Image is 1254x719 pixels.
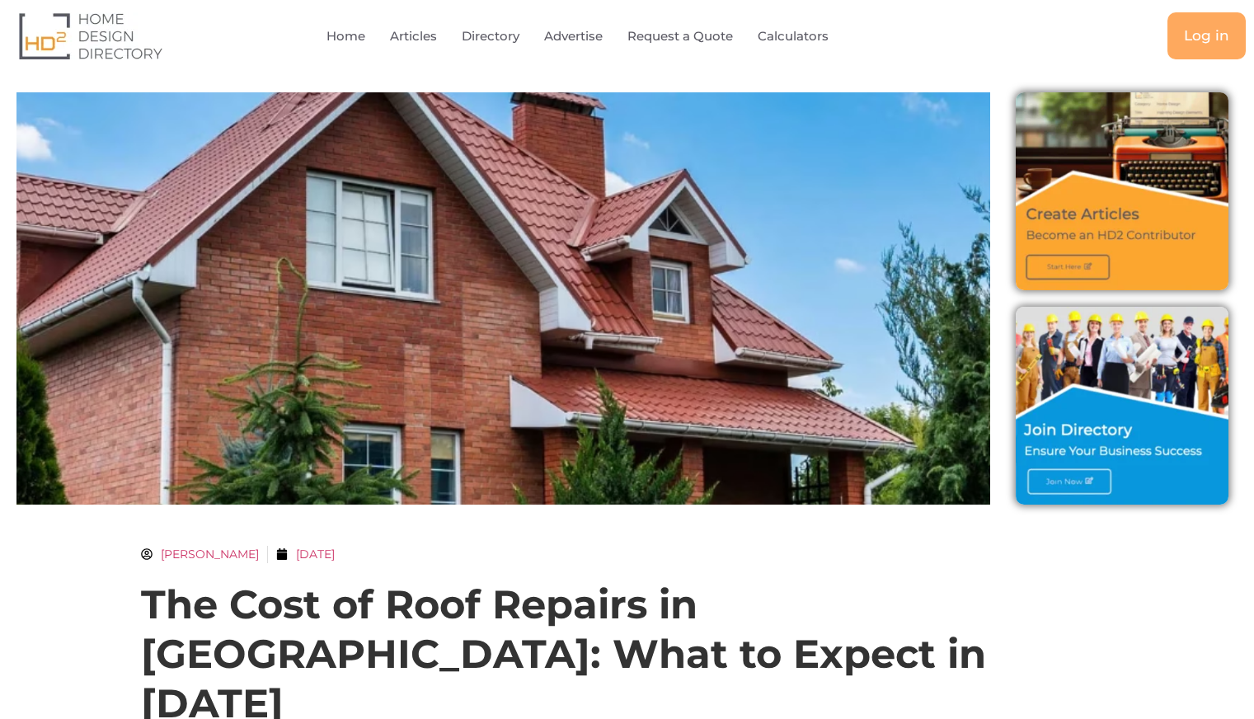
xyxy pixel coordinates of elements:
time: [DATE] [296,547,335,562]
a: Articles [390,17,437,55]
a: [PERSON_NAME] [141,546,259,563]
img: Join Directory [1016,307,1228,505]
a: Calculators [758,17,829,55]
span: Log in [1184,29,1229,43]
a: [DATE] [276,546,335,563]
img: Create Articles [1016,92,1228,290]
a: Directory [462,17,519,55]
nav: Menu [256,17,937,55]
a: Home [326,17,365,55]
a: Log in [1167,12,1246,59]
span: [PERSON_NAME] [153,546,259,563]
a: Advertise [544,17,603,55]
a: Request a Quote [627,17,733,55]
